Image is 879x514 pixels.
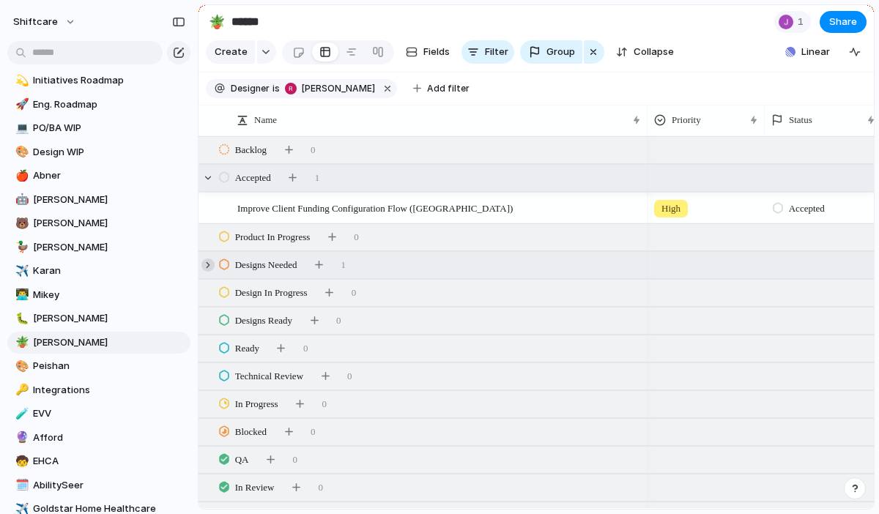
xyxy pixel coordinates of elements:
span: EHCA [33,454,185,469]
span: In Progress [235,397,278,411]
span: AbilitySeer [33,478,185,493]
button: 💻 [13,121,28,135]
div: 🎨Peishan [7,355,190,377]
a: 🔑Integrations [7,379,190,401]
span: Backlog [235,143,267,157]
span: QA [235,452,249,467]
span: shiftcare [13,15,58,29]
span: 1 [315,171,320,185]
span: Design WIP [33,145,185,160]
div: 🐛 [15,310,26,327]
a: 💫Initiatives Roadmap [7,70,190,92]
span: 0 [347,369,352,384]
div: 🪴 [209,12,225,31]
div: 🔑 [15,381,26,398]
span: EVV [33,406,185,421]
a: 🦆[PERSON_NAME] [7,236,190,258]
button: [PERSON_NAME] [281,81,378,97]
span: Filter [485,45,508,59]
button: is [270,81,283,97]
button: Collapse [610,40,680,64]
button: 🎨 [13,145,28,160]
div: 🪴 [15,334,26,351]
div: 🎨 [15,144,26,160]
button: 🔑 [13,383,28,398]
a: 🔮Afford [7,427,190,449]
span: Name [254,113,277,127]
div: 🧪 [15,406,26,422]
a: 🍎Abner [7,165,190,187]
div: 🔮 [15,429,26,446]
button: 🪴 [13,335,28,350]
button: shiftcare [7,10,84,34]
a: ✈️Karan [7,260,190,282]
div: 👨‍💻 [15,286,26,303]
span: 1 [798,15,808,29]
a: 🧪EVV [7,403,190,425]
div: 🦆 [15,239,26,256]
button: Group [520,40,582,64]
span: Fields [423,45,450,59]
span: 0 [322,397,327,411]
div: ✈️ [15,263,26,280]
a: 🗓️AbilitySeer [7,474,190,496]
div: 🍎 [15,168,26,185]
span: Designs Ready [235,313,292,328]
button: 🤖 [13,193,28,207]
a: 👨‍💻Mikey [7,284,190,306]
div: 💻PO/BA WIP [7,117,190,139]
a: 🪴[PERSON_NAME] [7,332,190,354]
button: Linear [779,41,836,63]
span: [PERSON_NAME] [33,193,185,207]
span: Designer [231,82,270,95]
span: [PERSON_NAME] [33,240,185,255]
span: Integrations [33,383,185,398]
span: Technical Review [235,369,303,384]
span: 0 [319,480,324,495]
a: 🎨Design WIP [7,141,190,163]
button: 👨‍💻 [13,288,28,302]
div: 🚀 [15,96,26,113]
span: Add filter [427,82,470,95]
button: 🧒 [13,454,28,469]
span: is [272,82,280,95]
div: 🎨 [15,358,26,375]
span: [PERSON_NAME] [33,311,185,326]
button: 🍎 [13,168,28,183]
button: 🐛 [13,311,28,326]
div: 🚀Eng. Roadmap [7,94,190,116]
div: 🐻 [15,215,26,232]
span: [PERSON_NAME] [302,82,375,95]
button: 🐻 [13,216,28,231]
a: 🤖[PERSON_NAME] [7,189,190,211]
button: 🦆 [13,240,28,255]
button: 🚀 [13,97,28,112]
button: Add filter [404,78,478,99]
span: Peishan [33,359,185,373]
span: 0 [336,313,341,328]
span: Group [546,45,575,59]
button: Create [206,40,255,64]
div: 🐻[PERSON_NAME] [7,212,190,234]
a: 🧒EHCA [7,450,190,472]
a: 🐛[PERSON_NAME] [7,308,190,329]
span: Accepted [235,171,271,185]
span: 0 [293,452,298,467]
span: [PERSON_NAME] [33,335,185,350]
button: 💫 [13,73,28,88]
span: PO/BA WIP [33,121,185,135]
button: 🗓️ [13,478,28,493]
div: 💻 [15,120,26,137]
